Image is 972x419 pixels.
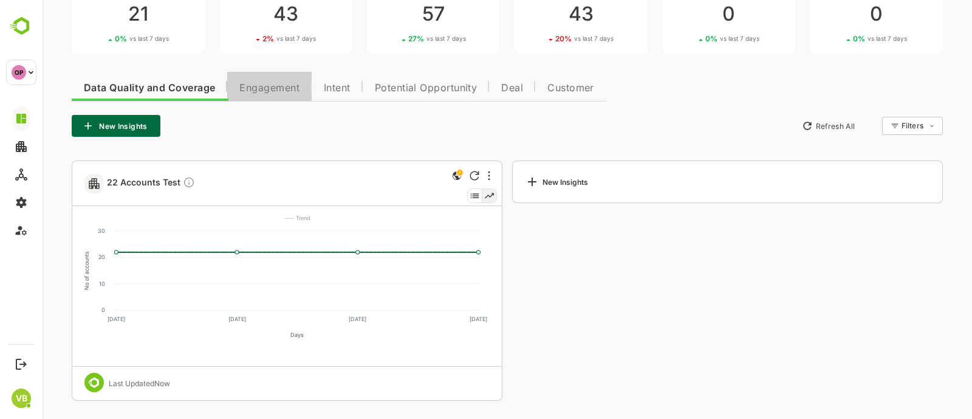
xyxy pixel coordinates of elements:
div: 57 [324,4,457,24]
div: 21 [29,4,162,24]
span: vs last 7 days [87,34,126,43]
div: 43 [472,4,605,24]
div: New Insights [482,175,546,189]
span: Potential Opportunity [332,83,435,93]
div: This is a global insight. Segment selection is not applicable for this view [407,168,422,185]
div: More [445,171,448,181]
a: 22 Accounts TestDescription not present [64,176,157,190]
div: Filters [858,115,900,137]
div: 27 % [366,34,423,43]
span: Engagement [197,83,257,93]
div: 0 % [72,34,126,43]
span: vs last 7 days [825,34,864,43]
img: BambooboxLogoMark.f1c84d78b4c51b1a7b5f700c9845e183.svg [6,15,37,38]
span: Customer [505,83,552,93]
span: vs last 7 days [384,34,423,43]
div: 0 [620,4,753,24]
div: 0 % [810,34,864,43]
div: Last Updated Now [66,379,128,388]
text: No of accounts [41,252,47,291]
span: Deal [459,83,481,93]
div: Filters [859,121,881,130]
text: 30 [55,227,63,234]
a: New Insights [470,161,900,203]
div: VB [12,389,31,408]
div: 2 % [220,34,273,43]
button: Refresh All [754,116,818,136]
div: 0 [767,4,900,24]
text: Days [248,331,262,338]
text: [DATE] [427,316,445,322]
span: Data Quality and Coverage [41,83,173,93]
div: 43 [177,4,310,24]
div: Refresh [427,171,437,181]
text: 20 [56,254,63,260]
div: OP [12,65,26,80]
span: vs last 7 days [677,34,717,43]
span: 22 Accounts Test [64,176,152,190]
text: [DATE] [186,316,204,322]
text: ---- Trend [242,215,268,221]
text: [DATE] [65,316,83,322]
span: vs last 7 days [234,34,273,43]
div: 0 % [663,34,717,43]
text: 0 [59,306,63,313]
text: 10 [56,280,63,287]
button: New Insights [29,115,118,137]
button: Logout [13,356,29,372]
div: Description not present [140,176,152,190]
text: [DATE] [306,316,324,322]
div: 20 % [513,34,571,43]
span: Intent [281,83,308,93]
span: vs last 7 days [532,34,571,43]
